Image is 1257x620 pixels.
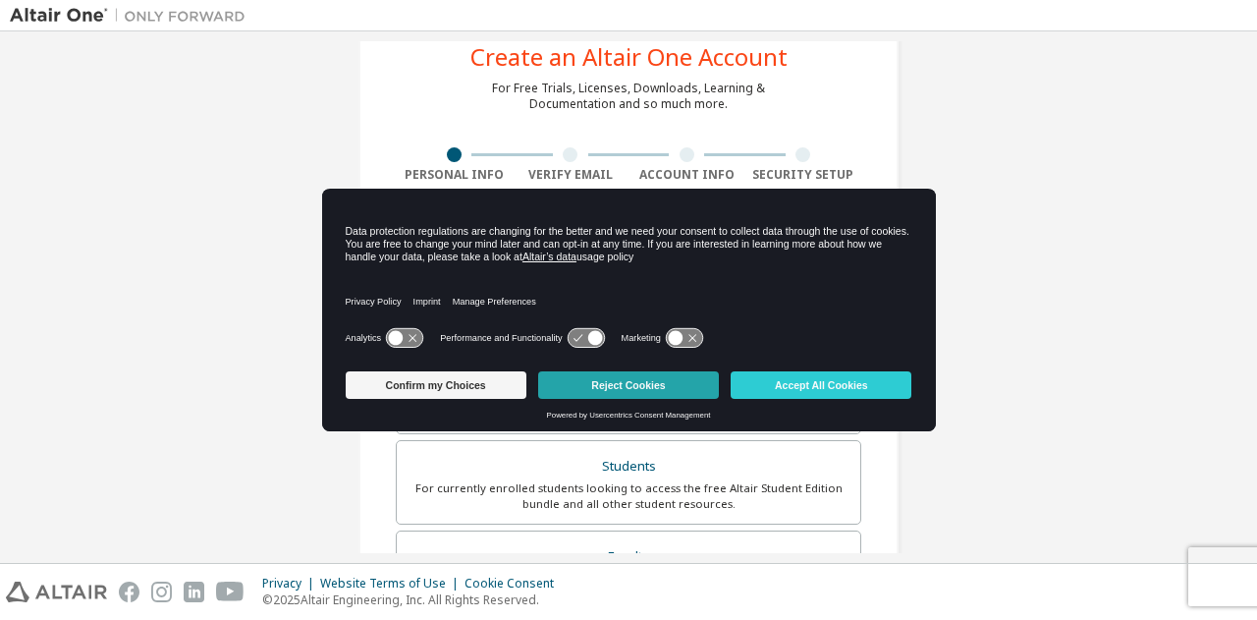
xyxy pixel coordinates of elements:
[262,576,320,592] div: Privacy
[628,167,745,183] div: Account Info
[6,582,107,602] img: altair_logo.svg
[470,45,788,69] div: Create an Altair One Account
[262,592,566,608] p: © 2025 Altair Engineering, Inc. All Rights Reserved.
[151,582,172,602] img: instagram.svg
[492,81,765,112] div: For Free Trials, Licenses, Downloads, Learning & Documentation and so much more.
[320,576,465,592] div: Website Terms of Use
[119,582,139,602] img: facebook.svg
[409,480,848,512] div: For currently enrolled students looking to access the free Altair Student Edition bundle and all ...
[10,6,255,26] img: Altair One
[184,582,204,602] img: linkedin.svg
[465,576,566,592] div: Cookie Consent
[409,543,848,571] div: Faculty
[513,167,629,183] div: Verify Email
[409,453,848,480] div: Students
[396,167,513,183] div: Personal Info
[745,167,862,183] div: Security Setup
[216,582,245,602] img: youtube.svg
